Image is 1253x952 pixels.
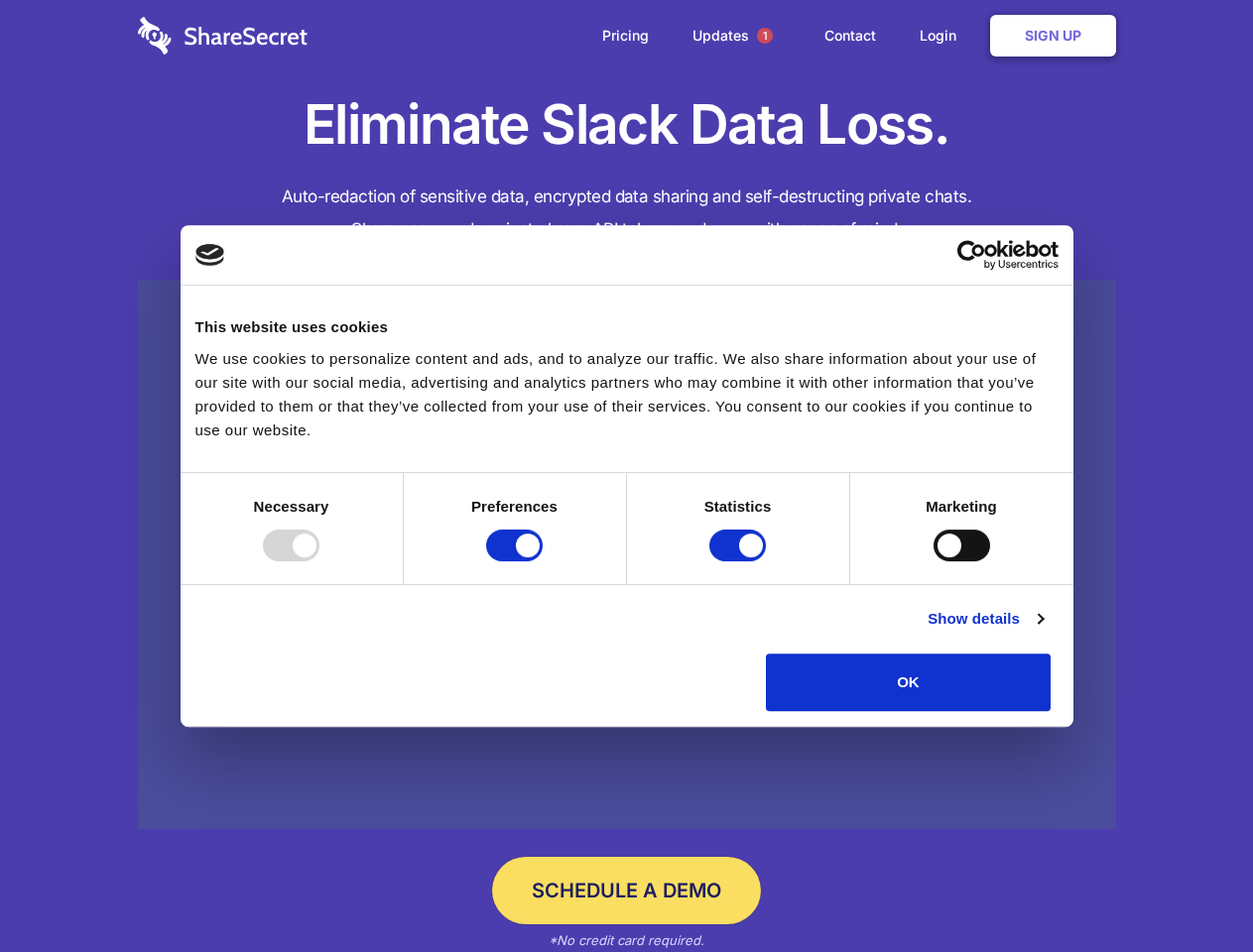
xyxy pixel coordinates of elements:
a: Schedule a Demo [492,857,761,924]
div: This website uses cookies [195,315,1059,339]
strong: Marketing [926,498,997,515]
a: Contact [805,5,896,66]
h1: Eliminate Slack Data Loss. [138,89,1116,161]
a: Pricing [582,5,669,66]
img: logo [195,244,225,266]
strong: Preferences [471,498,558,515]
a: Login [900,5,986,66]
a: Usercentrics Cookiebot - opens in a new window [885,240,1059,270]
a: Show details [928,607,1043,631]
a: Wistia video thumbnail [138,280,1116,830]
span: 1 [757,28,773,44]
button: OK [766,654,1051,711]
img: logo-wordmark-white-trans-d4663122ce5f474addd5e946df7df03e33cb6a1c49d2221995e7729f52c070b2.svg [138,17,308,55]
h4: Auto-redaction of sensitive data, encrypted data sharing and self-destructing private chats. Shar... [138,180,1116,246]
strong: Statistics [704,498,772,515]
strong: Necessary [254,498,329,515]
a: Sign Up [990,15,1116,57]
div: We use cookies to personalize content and ads, and to analyze our traffic. We also share informat... [195,347,1059,442]
em: *No credit card required. [549,932,704,948]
